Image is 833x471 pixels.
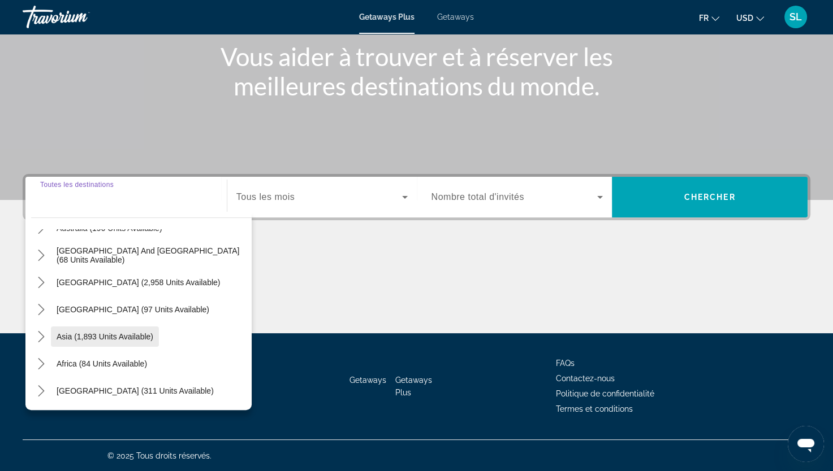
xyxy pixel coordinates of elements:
span: USD [736,14,753,23]
button: Toggle Australia (196 units available) submenu [31,219,51,238]
iframe: Bouton de lancement de la fenêtre de messagerie [788,426,824,462]
button: Toggle Middle East (311 units available) submenu [31,381,51,401]
a: FAQs [556,359,575,368]
span: [GEOGRAPHIC_DATA] (2,958 units available) [57,278,220,287]
span: Asia (1,893 units available) [57,332,153,341]
button: Toggle Asia (1,893 units available) submenu [31,327,51,347]
span: © 2025 Tous droits réservés. [107,451,212,460]
span: Chercher [684,193,736,202]
a: Getaways Plus [359,12,415,21]
div: Destination options [25,212,252,410]
button: Change currency [736,10,764,26]
span: Nombre total d'invités [431,192,524,202]
h1: Vous aider à trouver et à réserver les meilleures destinations du monde. [205,42,629,101]
button: Select destination: Middle East (311 units available) [51,381,219,401]
span: [GEOGRAPHIC_DATA] (97 units available) [57,305,209,314]
span: fr [699,14,709,23]
span: Toutes les destinations [40,181,114,188]
button: Select destination: Asia (1,893 units available) [51,326,159,347]
a: Contactez-nous [556,374,615,383]
button: Search [612,177,808,217]
a: Getaways Plus [395,376,432,397]
a: Termes et conditions [556,404,633,413]
a: Politique de confidentialité [556,389,654,398]
button: Select destination: Africa (84 units available) [51,354,153,374]
button: Select destination: Central America (97 units available) [51,299,215,320]
button: User Menu [781,5,810,29]
input: Select destination [40,191,212,204]
a: Getaways [349,376,386,385]
button: Toggle South Pacific and Oceania (68 units available) submenu [31,246,51,265]
span: [GEOGRAPHIC_DATA] and [GEOGRAPHIC_DATA] (68 units available) [57,246,246,264]
button: Toggle Africa (84 units available) submenu [31,354,51,374]
span: SL [789,11,802,23]
a: Getaways [437,12,474,21]
a: Travorium [23,2,136,32]
div: Search widget [25,177,808,217]
button: Select destination: South Pacific and Oceania (68 units available) [51,245,252,265]
button: Select destination: South America (2,958 units available) [51,272,226,293]
button: Toggle South America (2,958 units available) submenu [31,273,51,293]
span: [GEOGRAPHIC_DATA] (311 units available) [57,386,214,395]
button: Select destination: Australia (196 units available) [51,218,168,238]
span: Africa (84 units available) [57,359,147,368]
button: Toggle Central America (97 units available) submenu [31,300,51,320]
span: Tous les mois [236,192,295,202]
button: Change language [699,10,719,26]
